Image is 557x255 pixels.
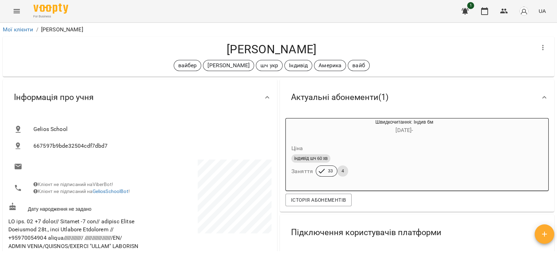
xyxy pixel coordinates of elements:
[203,60,254,71] div: [PERSON_NAME]
[8,42,535,56] h4: [PERSON_NAME]
[519,6,529,16] img: avatar_s.png
[348,60,370,71] div: вайб
[3,26,33,33] a: Мої клієнти
[8,3,25,20] button: Menu
[286,118,489,185] button: Швидкочитання: Індив 6м[DATE]- Цінаіндивід шч 60 хвЗаняття334
[291,155,330,162] span: індивід шч 60 хв
[41,25,83,34] p: [PERSON_NAME]
[319,61,342,70] p: Америка
[291,167,313,176] h6: Заняття
[33,125,266,133] span: Gelios School
[467,2,474,9] span: 1
[3,79,277,115] div: Інформація про учня
[178,61,197,70] p: вайбер
[174,60,202,71] div: вайбер
[291,227,441,238] span: Підключення користувачів платформи
[33,181,113,187] span: Клієнт не підписаний на ViberBot!
[314,60,346,71] div: Америка
[280,79,554,115] div: Актуальні абонементи(1)
[256,60,283,71] div: шч укр
[285,194,352,206] button: Історія абонементів
[3,25,554,34] nav: breadcrumb
[536,5,549,17] button: UA
[207,61,250,70] p: [PERSON_NAME]
[33,188,130,194] span: Клієнт не підписаний на !
[33,142,266,150] span: 667597b9bde32504cdf7dbd7
[291,196,346,204] span: Історія абонементів
[280,215,554,250] div: Підключення користувачів платформи
[291,92,389,103] span: Актуальні абонементи ( 1 )
[352,61,365,70] p: вайб
[324,168,337,174] span: 33
[289,61,308,70] p: Індивід
[7,201,140,214] div: Дату народження не задано
[33,14,68,19] span: For Business
[337,168,348,174] span: 4
[291,144,303,153] h6: Ціна
[539,7,546,15] span: UA
[33,3,68,14] img: Voopty Logo
[93,188,128,194] a: GeliosSchoolBot
[36,25,38,34] li: /
[286,118,319,135] div: Швидкочитання: Індив 6м
[284,60,312,71] div: Індивід
[260,61,278,70] p: шч укр
[395,127,413,133] span: [DATE] -
[14,92,94,103] span: Інформація про учня
[319,118,489,135] div: Швидкочитання: Індив 6м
